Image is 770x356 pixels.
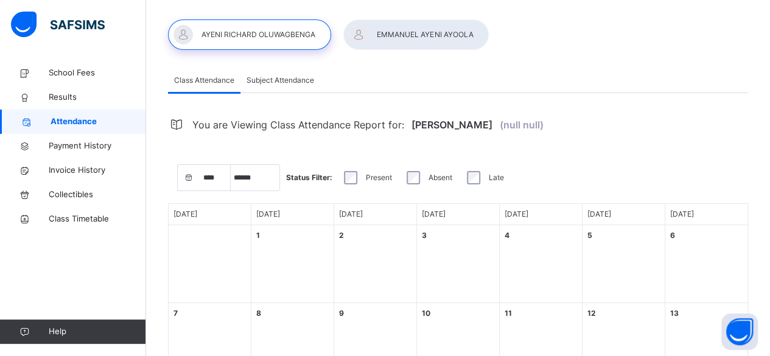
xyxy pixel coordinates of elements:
span: Attendance [51,116,146,128]
span: Help [49,326,145,338]
label: Absent [429,172,452,183]
div: Events for day 5 [583,225,665,303]
span: [PERSON_NAME] [411,111,492,138]
div: Day of Week [334,204,417,225]
div: 13 [670,308,679,319]
span: School Fees [49,67,146,79]
span: Collectibles [49,189,146,201]
span: Invoice History [49,164,146,176]
div: 6 [670,230,675,241]
span: Status Filter: [286,172,332,183]
button: Open asap [721,313,758,350]
div: 2 [339,230,344,241]
div: Events for day 4 [500,225,583,303]
div: 12 [587,308,596,319]
div: 3 [422,230,427,241]
div: Day of Week [583,204,665,225]
div: Events for day 2 [334,225,417,303]
span: Class Attendance [174,75,234,86]
div: 9 [339,308,344,319]
div: Day of Week [169,204,251,225]
div: Day of Week [665,204,748,225]
span: You are Viewing Class Attendance Report for: [192,111,404,138]
img: safsims [11,12,105,37]
span: Class Timetable [49,213,146,225]
span: (null null) [500,111,544,138]
div: Empty Day [169,225,251,303]
div: 5 [587,230,592,241]
span: Subject Attendance [247,75,314,86]
label: Present [366,172,392,183]
div: 7 [173,308,178,319]
div: 10 [422,308,430,319]
div: 8 [256,308,261,319]
div: 11 [505,308,512,319]
div: Day of Week [500,204,583,225]
label: Late [489,172,504,183]
span: Results [49,91,146,103]
div: Events for day 6 [665,225,748,303]
div: 1 [256,230,260,241]
div: Day of Week [251,204,334,225]
div: Day of Week [417,204,500,225]
div: Events for day 1 [251,225,334,303]
span: Payment History [49,140,146,152]
div: 4 [505,230,509,241]
div: Events for day 3 [417,225,500,303]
